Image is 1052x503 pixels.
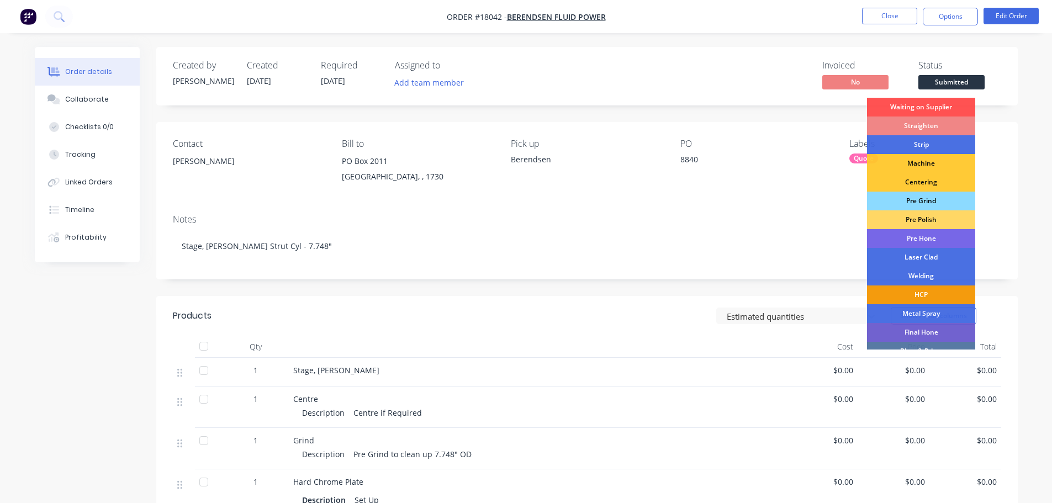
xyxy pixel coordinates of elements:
[923,8,978,25] button: Options
[293,476,363,487] span: Hard Chrome Plate
[867,304,975,323] div: Metal Spray
[35,113,140,141] button: Checklists 0/0
[173,153,324,169] div: [PERSON_NAME]
[65,177,113,187] div: Linked Orders
[680,153,818,169] div: 8840
[223,336,289,358] div: Qty
[253,364,258,376] span: 1
[173,229,1001,263] div: Stage, [PERSON_NAME] Strut Cyl - 7.748"
[35,224,140,251] button: Profitability
[173,214,1001,225] div: Notes
[867,285,975,304] div: HCP
[862,435,925,446] span: $0.00
[293,394,318,404] span: Centre
[867,98,975,117] div: Waiting on Supplier
[342,153,493,189] div: PO Box 2011[GEOGRAPHIC_DATA], , 1730
[342,139,493,149] div: Bill to
[934,393,997,405] span: $0.00
[934,476,997,488] span: $0.00
[867,192,975,210] div: Pre Grind
[849,139,1001,149] div: Labels
[35,196,140,224] button: Timeline
[342,169,493,184] div: [GEOGRAPHIC_DATA], , 1730
[247,60,308,71] div: Created
[35,141,140,168] button: Tracking
[867,323,975,342] div: Final Hone
[918,75,985,89] span: Submitted
[867,229,975,248] div: Pre Hone
[321,76,345,86] span: [DATE]
[293,365,379,375] span: Stage, [PERSON_NAME]
[790,476,853,488] span: $0.00
[65,232,107,242] div: Profitability
[680,139,832,149] div: PO
[302,449,472,459] span: Description Pre Grind to clean up 7.748" OD
[867,248,975,267] div: Laser Clad
[867,173,975,192] div: Centering
[822,60,905,71] div: Invoiced
[790,393,853,405] span: $0.00
[20,8,36,25] img: Factory
[173,60,234,71] div: Created by
[867,154,975,173] div: Machine
[395,75,470,90] button: Add team member
[934,364,997,376] span: $0.00
[321,60,382,71] div: Required
[388,75,469,90] button: Add team member
[173,153,324,189] div: [PERSON_NAME]
[35,58,140,86] button: Order details
[862,364,925,376] span: $0.00
[65,150,96,160] div: Tracking
[342,153,493,169] div: PO Box 2011
[447,12,507,22] span: Order #18042 -
[35,168,140,196] button: Linked Orders
[507,12,606,22] a: Berendsen Fluid Power
[934,435,997,446] span: $0.00
[65,122,114,132] div: Checklists 0/0
[253,476,258,488] span: 1
[867,210,975,229] div: Pre Polish
[867,135,975,154] div: Strip
[822,75,889,89] span: No
[790,364,853,376] span: $0.00
[253,393,258,405] span: 1
[65,205,94,215] div: Timeline
[862,393,925,405] span: $0.00
[858,336,929,358] div: Price
[395,60,505,71] div: Assigned to
[247,76,271,86] span: [DATE]
[918,60,1001,71] div: Status
[867,117,975,135] div: Straighten
[984,8,1039,24] button: Edit Order
[511,153,662,165] div: Berendsen
[253,435,258,446] span: 1
[786,336,858,358] div: Cost
[849,153,878,163] div: Quote
[867,267,975,285] div: Welding
[862,8,917,24] button: Close
[790,435,853,446] span: $0.00
[862,476,925,488] span: $0.00
[293,435,314,446] span: Grind
[35,86,140,113] button: Collaborate
[173,139,324,149] div: Contact
[867,342,975,361] div: Blast & Prime
[173,309,212,322] div: Products
[65,94,109,104] div: Collaborate
[511,139,662,149] div: Pick up
[65,67,112,77] div: Order details
[173,75,234,87] div: [PERSON_NAME]
[918,75,985,92] button: Submitted
[302,407,422,418] span: Description Centre if Required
